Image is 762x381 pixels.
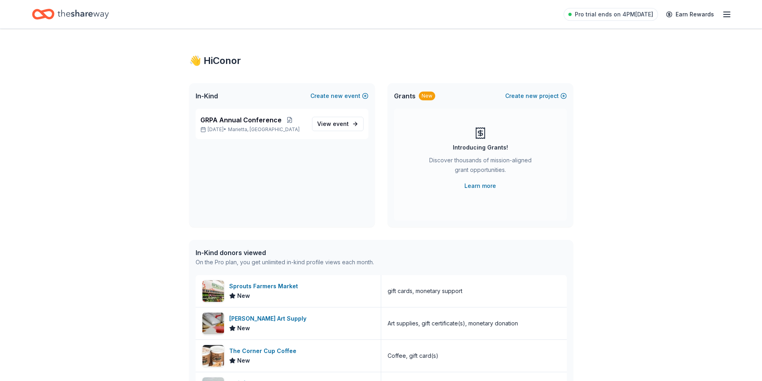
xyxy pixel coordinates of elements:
a: Home [32,5,109,24]
span: New [237,323,250,333]
div: gift cards, monetary support [388,286,462,296]
span: View [317,119,349,129]
span: new [331,91,343,101]
div: New [419,92,435,100]
span: New [237,291,250,301]
a: View event [312,117,364,131]
a: Pro trial ends on 4PM[DATE] [564,8,658,21]
span: New [237,356,250,365]
img: Image for Trekell Art Supply [202,313,224,334]
div: 👋 Hi Conor [189,54,573,67]
span: event [333,120,349,127]
div: Introducing Grants! [453,143,508,152]
span: GRPA Annual Conference [200,115,282,125]
div: Coffee, gift card(s) [388,351,438,361]
div: Art supplies, gift certificate(s), monetary donation [388,319,518,328]
div: Sprouts Farmers Market [229,281,301,291]
a: Earn Rewards [661,7,719,22]
div: In-Kind donors viewed [196,248,374,257]
div: Discover thousands of mission-aligned grant opportunities. [426,156,535,178]
div: On the Pro plan, you get unlimited in-kind profile views each month. [196,257,374,267]
span: In-Kind [196,91,218,101]
button: Createnewevent [310,91,368,101]
img: Image for The Corner Cup Coffee [202,345,224,367]
p: [DATE] • [200,126,306,133]
span: Pro trial ends on 4PM[DATE] [575,10,653,19]
span: Grants [394,91,416,101]
div: The Corner Cup Coffee [229,346,300,356]
button: Createnewproject [505,91,567,101]
span: new [526,91,538,101]
img: Image for Sprouts Farmers Market [202,280,224,302]
div: [PERSON_NAME] Art Supply [229,314,310,323]
a: Learn more [464,181,496,191]
span: Marietta, [GEOGRAPHIC_DATA] [228,126,300,133]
